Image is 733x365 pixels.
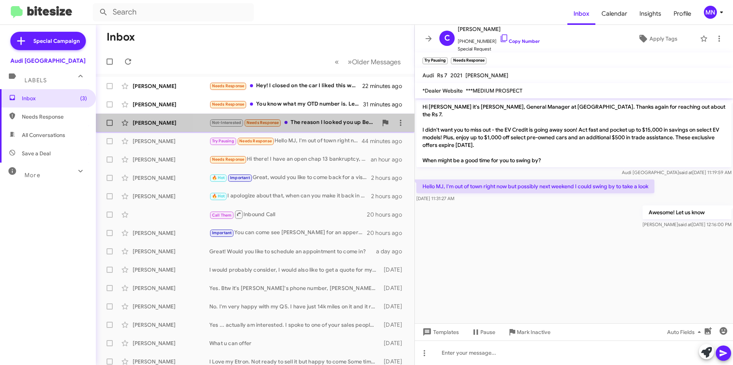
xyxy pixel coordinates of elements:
div: Audi [GEOGRAPHIC_DATA] [10,57,85,65]
span: (3) [80,95,87,102]
a: Profile [667,3,697,25]
div: [PERSON_NAME] [133,101,209,108]
span: Not-Interested [212,120,242,125]
span: Save a Deal [22,150,51,157]
span: Pause [480,325,495,339]
span: *Dealer Website [422,87,463,94]
span: « [335,57,339,67]
div: 20 hours ago [367,229,408,237]
h1: Inbox [107,31,135,43]
div: Yes ... actually am interested. I spoke to one of your sales people there last week when I had my... [209,321,380,329]
small: Needs Response [451,57,486,64]
div: 44 minutes ago [362,137,408,145]
span: Important [212,230,232,235]
nav: Page navigation example [330,54,405,70]
button: Templates [415,325,465,339]
span: All Conversations [22,131,65,139]
span: Audi [GEOGRAPHIC_DATA] [DATE] 11:19:59 AM [622,169,731,175]
span: Apply Tags [649,32,677,46]
div: Yes. Btw it's [PERSON_NAME]'s phone number, [PERSON_NAME] is my wife. [209,284,380,292]
a: Inbox [567,3,595,25]
span: Try Pausing [212,139,234,143]
div: Great, would you like to come back for a visit so we can go over numbers and options? [209,173,371,182]
span: Rs 7 [437,72,447,79]
div: 2 hours ago [371,174,408,182]
span: ***MEDIUM PROSPECT [466,87,523,94]
button: Pause [465,325,501,339]
button: MN [697,6,725,19]
div: Great! Would you like to schedule an appointment to come in? [209,248,376,255]
div: [PERSON_NAME] [133,303,209,310]
a: Special Campaign [10,32,86,50]
button: Previous [330,54,343,70]
div: 22 minutes ago [362,82,408,90]
button: Mark Inactive [501,325,557,339]
div: [PERSON_NAME] [133,248,209,255]
span: Needs Response [212,157,245,162]
span: [PERSON_NAME] [465,72,508,79]
span: Needs Response [22,113,87,121]
span: Mark Inactive [517,325,551,339]
span: Older Messages [352,58,401,66]
div: You can come see [PERSON_NAME] for an apperaisal. [209,228,367,237]
span: Special Request [458,45,540,53]
div: 2 hours ago [371,192,408,200]
button: Auto Fields [661,325,710,339]
div: Hello MJ, I'm out of town right now but possibly next weekend I could swing by to take a look [209,137,362,145]
a: Calendar [595,3,633,25]
div: [PERSON_NAME] [133,192,209,200]
div: [PERSON_NAME] [133,137,209,145]
div: [PERSON_NAME] [133,339,209,347]
div: I would probably consider, I would also like to get a quote for my 2018 Audi SQ5 [209,266,380,274]
span: [PERSON_NAME] [458,24,540,34]
div: [PERSON_NAME] [133,156,209,163]
small: Try Pausing [422,57,448,64]
div: You know what my OTD number is. Let me know when you can make it happen. [209,100,363,109]
div: [DATE] [380,266,408,274]
input: Search [93,3,254,21]
div: No. I'm very happy with my Q5. I have just 14k miles on it and it runs great. Thank you for reach... [209,303,380,310]
div: MN [704,6,717,19]
a: Insights [633,3,667,25]
span: said at [678,222,692,227]
span: Needs Response [212,102,245,107]
div: [PERSON_NAME] [133,119,209,127]
span: Auto Fields [667,325,704,339]
div: [DATE] [380,339,408,347]
div: a day ago [376,248,408,255]
span: [PHONE_NUMBER] [458,34,540,45]
span: Needs Response [212,83,245,88]
div: The reason I looked you up Because I heard you can help me get into a vehicle even though my cred... [209,118,378,127]
span: 🔥 Hot [212,175,225,180]
span: Templates [421,325,459,339]
div: [PERSON_NAME] [133,284,209,292]
span: More [25,172,40,179]
span: [PERSON_NAME] [DATE] 12:16:00 PM [643,222,731,227]
span: Audi [422,72,434,79]
p: Hi [PERSON_NAME] it's [PERSON_NAME], General Manager at [GEOGRAPHIC_DATA]. Thanks again for reach... [416,100,731,167]
div: [PERSON_NAME] [133,321,209,329]
div: [PERSON_NAME] [133,82,209,90]
p: Hello MJ, I'm out of town right now but possibly next weekend I could swing by to take a look [416,179,654,193]
span: Important [230,175,250,180]
span: 🔥 Hot [212,194,225,199]
div: I apologize about that, when can you make it back in so we can get you some better leasing numbers? [209,192,371,200]
div: 31 minutes ago [363,101,408,108]
div: [DATE] [380,321,408,329]
span: Needs Response [239,139,272,143]
p: Awesome! Let us know [643,205,731,219]
span: 2021 [450,72,462,79]
div: 20 hours ago [367,211,408,218]
div: What u can offer [209,339,380,347]
div: [PERSON_NAME] [133,174,209,182]
div: [PERSON_NAME] [133,229,209,237]
span: C [444,32,450,44]
span: Special Campaign [33,37,80,45]
button: Next [343,54,405,70]
span: » [348,57,352,67]
div: Hi there! I have an open chap 13 bankruptcy, would need an order form to get approval from the tr... [209,155,371,164]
